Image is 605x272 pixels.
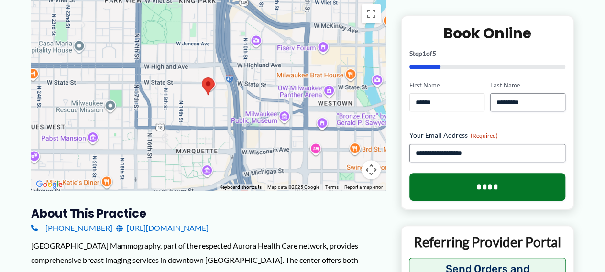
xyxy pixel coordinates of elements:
[432,49,436,57] span: 5
[362,160,381,179] button: Map camera controls
[33,178,65,191] a: Open this area in Google Maps (opens a new window)
[33,178,65,191] img: Google
[267,185,319,190] span: Map data ©2025 Google
[31,221,112,235] a: [PHONE_NUMBER]
[422,49,426,57] span: 1
[116,221,209,235] a: [URL][DOMAIN_NAME]
[325,185,339,190] a: Terms (opens in new tab)
[409,50,566,57] p: Step of
[344,185,383,190] a: Report a map error
[409,131,566,141] label: Your Email Address
[31,206,385,221] h3: About this practice
[409,81,484,90] label: First Name
[471,132,498,140] span: (Required)
[362,4,381,23] button: Toggle fullscreen view
[220,184,262,191] button: Keyboard shortcuts
[490,81,565,90] label: Last Name
[409,24,566,43] h2: Book Online
[409,234,566,251] p: Referring Provider Portal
